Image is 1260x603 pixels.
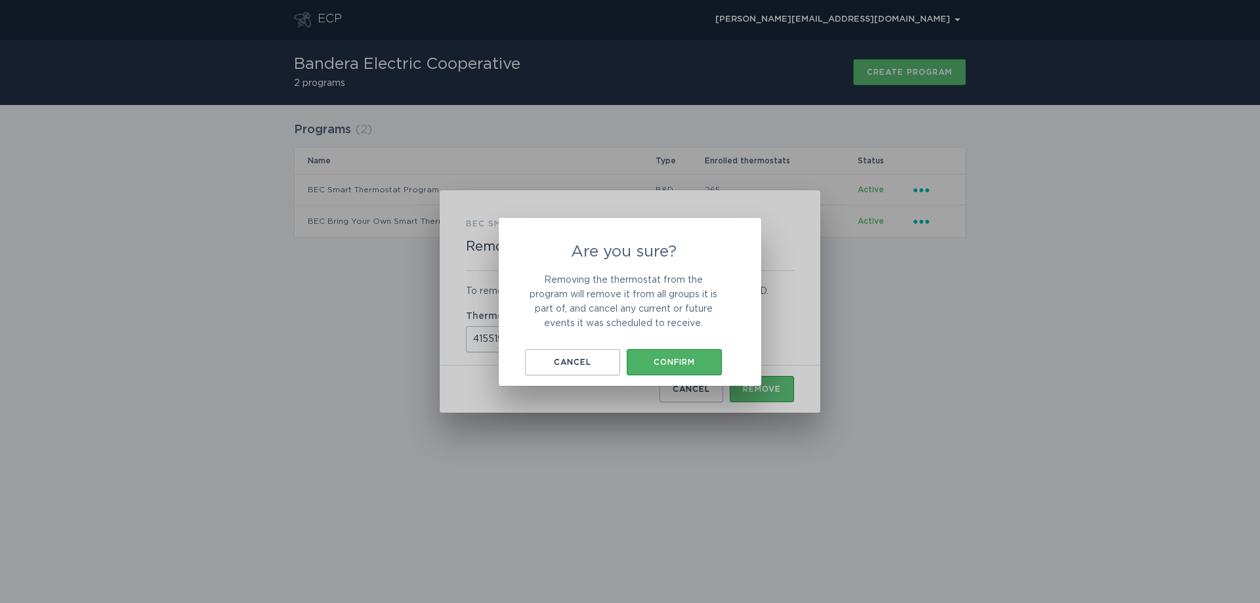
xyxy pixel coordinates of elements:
p: Removing the thermostat from the program will remove it from all groups it is part of, and cancel... [525,273,722,331]
div: Cancel [532,358,614,366]
div: Are you sure? [499,218,761,386]
button: Cancel [525,349,620,375]
button: Confirm [627,349,722,375]
div: Confirm [633,358,715,366]
h2: Are you sure? [525,244,722,260]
